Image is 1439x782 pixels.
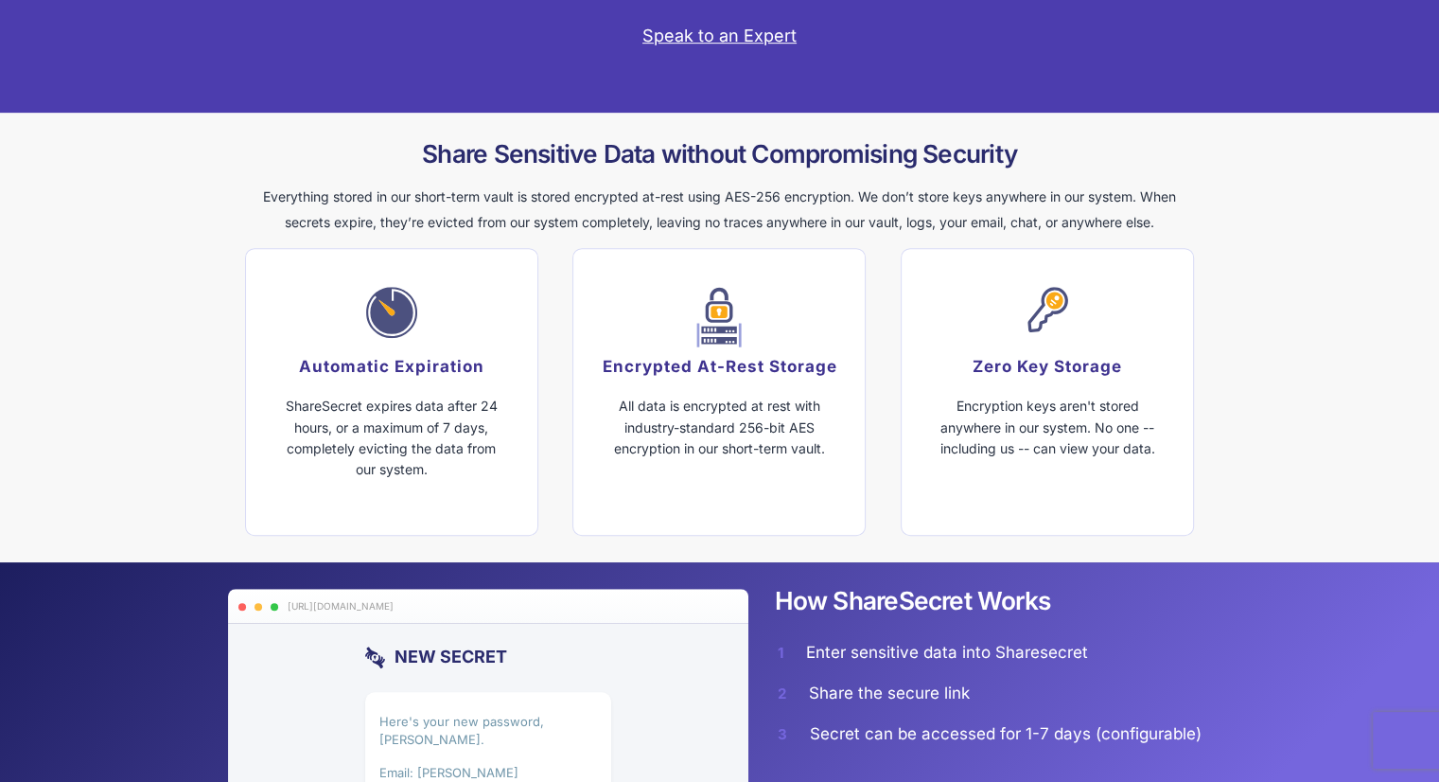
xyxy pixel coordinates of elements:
[254,26,1186,46] a: Speak to an Expert
[763,632,1212,673] li: Enter sensitive data into Sharesecret
[921,353,1174,380] h5: Zero Key Storage
[254,139,1186,169] h2: Share Sensitive Data without Compromising Security
[921,396,1174,459] p: Encryption keys aren't stored anywhere in our system. No one -- including us -- can view your data.
[592,396,846,459] p: All data is encrypted at rest with industry-standard 256-bit AES encryption in our short-term vault.
[763,673,1212,714] li: Share the secure link
[265,353,518,380] h5: Automatic Expiration
[1344,687,1416,759] iframe: Drift Widget Chat Controller
[265,396,518,481] p: ShareSecret expires data after 24 hours, or a maximum of 7 days, completely evicting the data fro...
[775,589,1212,613] h2: How ShareSecret Works
[592,353,846,380] h5: Encrypted At-Rest Storage
[379,713,597,749] p: Here's your new password, [PERSON_NAME].
[288,599,394,613] div: [URL][DOMAIN_NAME]
[763,714,1212,755] li: Secret can be accessed for 1-7 days (configurable)
[254,185,1186,235] p: Everything stored in our short-term vault is stored encrypted at-rest using AES-256 encryption. W...
[395,647,507,667] span: New Secret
